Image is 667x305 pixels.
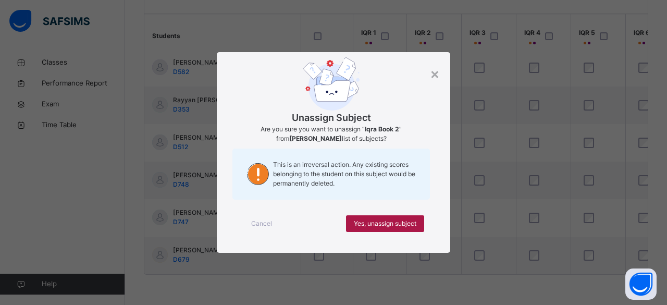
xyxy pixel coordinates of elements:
[292,111,371,125] span: Unassign Subject
[251,219,272,228] span: Cancel
[430,63,440,84] div: ×
[289,135,342,142] span: [PERSON_NAME]
[303,57,360,111] img: Error Image
[625,269,657,300] button: Open asap
[243,159,273,189] img: warningIcon
[261,125,402,142] span: Are you sure you want to unassign “ ” from list of subjects?
[365,125,399,133] b: Iqra Book 2
[354,219,416,228] span: Yes, unassign subject
[273,160,419,188] span: This is an irreversal action. Any existing scores belonging to the student on this subject would ...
